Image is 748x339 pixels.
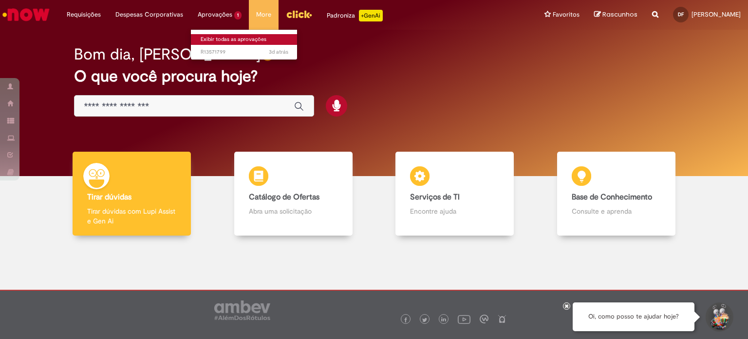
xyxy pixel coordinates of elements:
[213,152,374,236] a: Catálogo de Ofertas Abra uma solicitação
[536,152,697,236] a: Base de Conhecimento Consulte e aprenda
[87,192,131,202] b: Tirar dúvidas
[190,29,298,60] ul: Aprovações
[191,47,298,58] a: Aberto R13571799 :
[1,5,51,24] img: ServiceNow
[198,10,232,20] span: Aprovações
[74,68,674,85] h2: O que você procura hoje?
[286,7,312,21] img: click_logo_yellow_360x200.png
[249,206,338,216] p: Abra uma solicitação
[87,206,176,226] p: Tirar dúvidas com Lupi Assist e Gen Ai
[327,10,383,21] div: Padroniza
[572,206,661,216] p: Consulte e aprenda
[359,10,383,21] p: +GenAi
[269,48,288,56] span: 3d atrás
[249,192,319,202] b: Catálogo de Ofertas
[191,34,298,45] a: Exibir todas as aprovações
[410,206,499,216] p: Encontre ajuda
[553,10,580,20] span: Favoritos
[678,11,684,18] span: DF
[74,46,261,63] h2: Bom dia, [PERSON_NAME]
[458,313,470,325] img: logo_footer_youtube.png
[441,317,446,323] img: logo_footer_linkedin.png
[403,318,408,322] img: logo_footer_facebook.png
[498,315,506,323] img: logo_footer_naosei.png
[572,192,652,202] b: Base de Conhecimento
[594,10,637,20] a: Rascunhos
[234,11,242,20] span: 1
[67,10,101,20] span: Requisições
[201,48,288,56] span: R13571799
[602,10,637,19] span: Rascunhos
[573,302,694,331] div: Oi, como posso te ajudar hoje?
[692,10,741,19] span: [PERSON_NAME]
[480,315,488,323] img: logo_footer_workplace.png
[410,192,460,202] b: Serviços de TI
[374,152,536,236] a: Serviços de TI Encontre ajuda
[704,302,733,332] button: Iniciar Conversa de Suporte
[115,10,183,20] span: Despesas Corporativas
[51,152,213,236] a: Tirar dúvidas Tirar dúvidas com Lupi Assist e Gen Ai
[214,300,270,320] img: logo_footer_ambev_rotulo_gray.png
[269,48,288,56] time: 26/09/2025 18:52:26
[422,318,427,322] img: logo_footer_twitter.png
[256,10,271,20] span: More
